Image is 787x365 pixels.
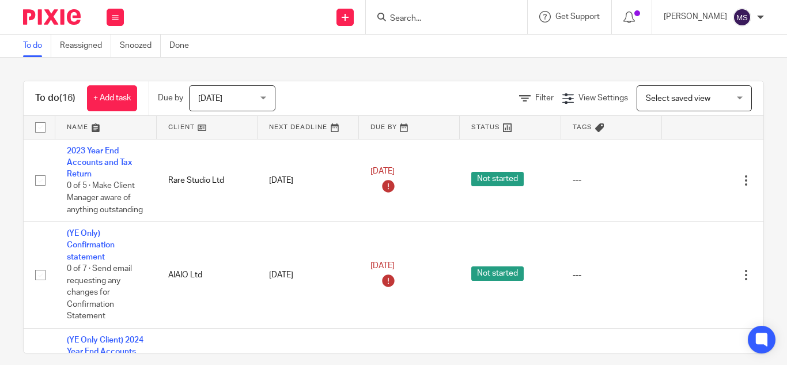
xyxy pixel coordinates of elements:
[67,182,143,214] span: 0 of 5 · Make Client Manager aware of anything outstanding
[87,85,137,111] a: + Add task
[573,175,651,186] div: ---
[198,95,222,103] span: [DATE]
[35,92,75,104] h1: To do
[67,147,132,179] a: 2023 Year End Accounts and Tax Return
[535,94,554,102] span: Filter
[157,222,258,329] td: AIAIO Ltd
[23,9,81,25] img: Pixie
[733,8,751,27] img: svg%3E
[158,92,183,104] p: Due by
[67,265,132,320] span: 0 of 7 · Send email requesting any changes for Confirmation Statement
[370,167,395,175] span: [DATE]
[573,269,651,281] div: ---
[573,124,592,130] span: Tags
[67,229,115,261] a: (YE Only) Confirmation statement
[258,222,359,329] td: [DATE]
[258,139,359,222] td: [DATE]
[555,13,600,21] span: Get Support
[646,95,710,103] span: Select saved view
[23,35,51,57] a: To do
[169,35,198,57] a: Done
[471,172,524,186] span: Not started
[389,14,493,24] input: Search
[664,11,727,22] p: [PERSON_NAME]
[120,35,161,57] a: Snoozed
[471,266,524,281] span: Not started
[370,262,395,270] span: [DATE]
[60,35,111,57] a: Reassigned
[157,139,258,222] td: Rare Studio Ltd
[59,93,75,103] span: (16)
[578,94,628,102] span: View Settings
